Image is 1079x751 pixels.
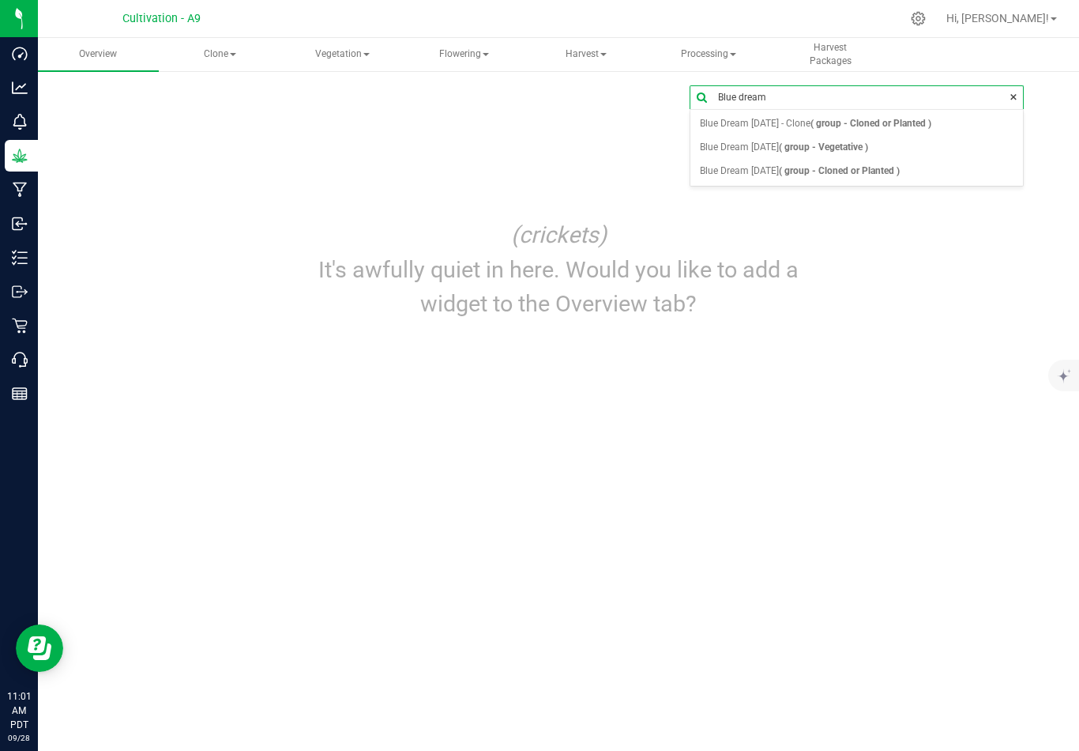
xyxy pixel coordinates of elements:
span: Blue Dream [DATE] [700,161,900,182]
a: Harvest [526,38,647,71]
b: ( group - Vegetative ) [779,142,868,153]
b: ( group - Cloned or Planted ) [779,165,900,176]
i: (crickets) [511,221,607,248]
span: Overview [58,47,138,61]
span: Harvest [527,39,646,70]
span: Harvest Packages [771,41,890,68]
a: Flowering [404,38,525,71]
p: 09/28 [7,732,31,744]
inline-svg: Inbound [12,216,28,232]
p: 11:01 AM PDT [7,689,31,732]
inline-svg: Retail [12,318,28,334]
p: It's awfully quiet in here. Would you like to add a widget to the Overview tab? [318,253,799,321]
span: Cultivation - A9 [122,12,201,25]
inline-svg: Manufacturing [12,182,28,198]
a: Harvest Packages [770,38,891,71]
span: Flowering [405,39,524,70]
span: clear [1009,89,1018,105]
div: Manage settings [908,11,928,26]
span: Blue Dream [DATE] [700,138,868,158]
span: Vegetation [283,39,402,70]
input: Search Plant ID or Group ID, Group Nickname, Plant Batch ID... [690,86,1023,108]
b: ( group - Cloned or Planted ) [810,118,931,129]
a: Processing [649,38,769,71]
span: Clone [161,39,280,70]
inline-svg: Inventory [12,250,28,266]
inline-svg: Grow [12,148,28,164]
inline-svg: Call Center [12,352,28,368]
span: Hi, [PERSON_NAME]! [946,12,1049,25]
a: Vegetation [282,38,403,71]
inline-svg: Analytics [12,80,28,96]
span: Blue Dream [DATE] - Clone [700,114,931,134]
a: Overview [38,38,159,71]
inline-svg: Monitoring [12,114,28,130]
a: Clone [160,38,281,71]
iframe: Resource center [16,625,63,672]
inline-svg: Dashboard [12,46,28,62]
span: Processing [649,39,769,70]
inline-svg: Reports [12,386,28,402]
inline-svg: Outbound [12,284,28,300]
